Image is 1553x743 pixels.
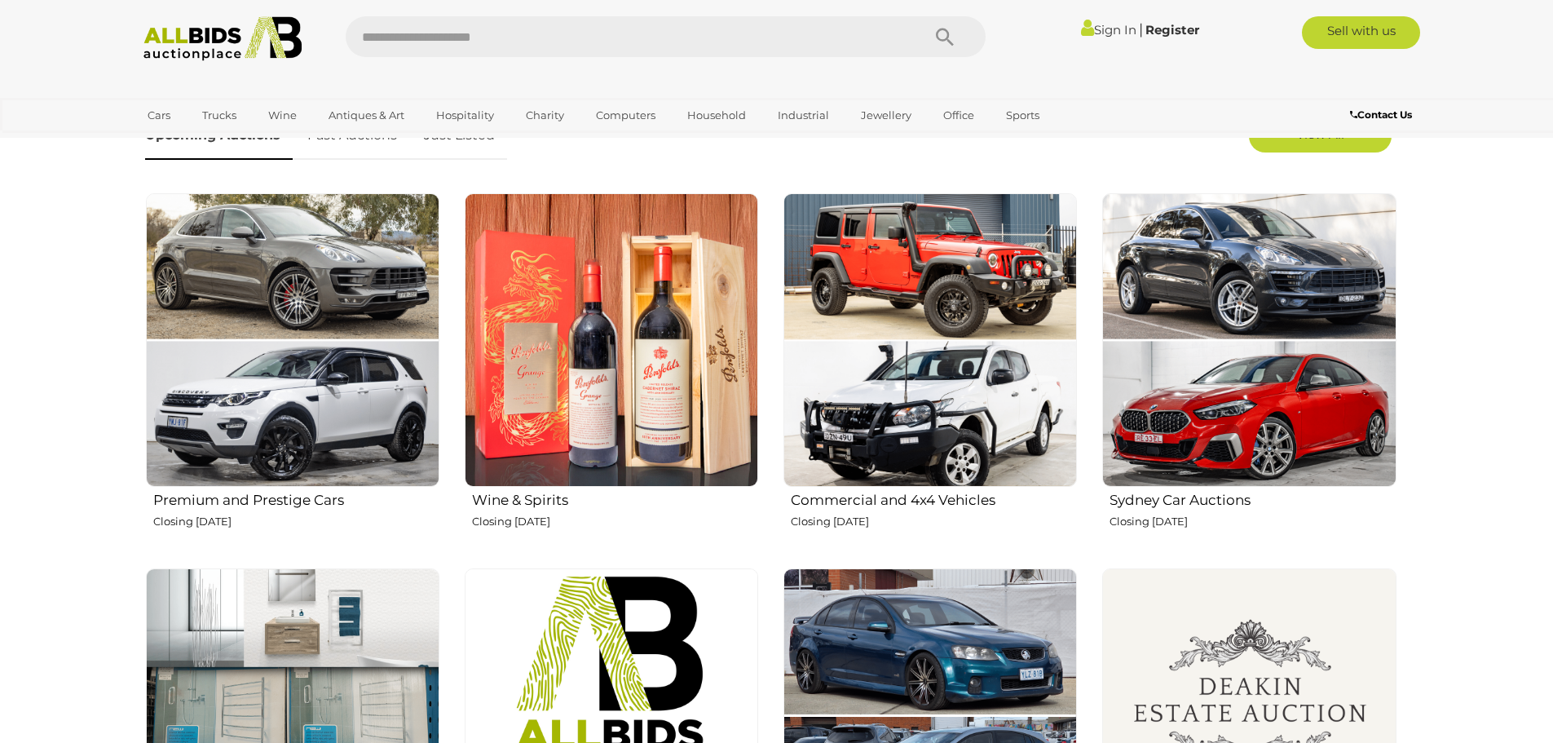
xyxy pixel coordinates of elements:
img: Sydney Car Auctions [1102,193,1396,487]
a: Contact Us [1350,106,1416,124]
a: Charity [515,102,575,129]
a: Wine & Spirits Closing [DATE] [464,192,758,555]
img: Commercial and 4x4 Vehicles [783,193,1077,487]
a: Office [933,102,985,129]
h2: Sydney Car Auctions [1110,489,1396,508]
a: Antiques & Art [318,102,415,129]
p: Closing [DATE] [791,512,1077,531]
span: | [1139,20,1143,38]
a: Industrial [767,102,840,129]
a: Commercial and 4x4 Vehicles Closing [DATE] [783,192,1077,555]
h2: Wine & Spirits [472,489,758,508]
img: Allbids.com.au [135,16,311,61]
h2: Commercial and 4x4 Vehicles [791,489,1077,508]
a: Computers [585,102,666,129]
a: Premium and Prestige Cars Closing [DATE] [145,192,439,555]
a: Sign In [1081,22,1136,38]
a: [GEOGRAPHIC_DATA] [137,129,274,156]
a: Sell with us [1302,16,1420,49]
a: Hospitality [426,102,505,129]
a: Household [677,102,757,129]
p: Closing [DATE] [1110,512,1396,531]
a: Cars [137,102,181,129]
a: Sports [995,102,1050,129]
a: Sydney Car Auctions Closing [DATE] [1101,192,1396,555]
a: Register [1145,22,1199,38]
img: Premium and Prestige Cars [146,193,439,487]
p: Closing [DATE] [153,512,439,531]
button: Search [904,16,986,57]
a: Trucks [192,102,247,129]
a: Jewellery [850,102,922,129]
h2: Premium and Prestige Cars [153,489,439,508]
img: Wine & Spirits [465,193,758,487]
b: Contact Us [1350,108,1412,121]
a: Wine [258,102,307,129]
p: Closing [DATE] [472,512,758,531]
